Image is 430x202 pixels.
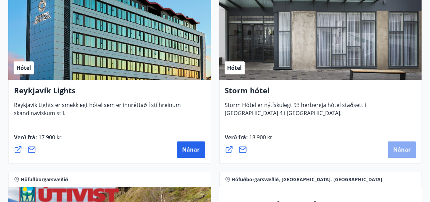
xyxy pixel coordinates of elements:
button: Nánar [388,141,416,158]
span: Hótel [227,64,242,72]
span: Nánar [182,146,200,153]
span: Höfuðborgarsvæðið, [GEOGRAPHIC_DATA], [GEOGRAPHIC_DATA] [232,176,383,183]
span: Verð frá : [225,134,274,146]
button: Nánar [177,141,205,158]
span: 17.900 kr. [37,134,63,141]
h4: Reykjavík Lights [14,85,205,101]
h4: Storm hótel [225,85,416,101]
span: Reykjavik Lights er smekklegt hótel sem er innréttað í stílhreinum skandinavískum stíl. [14,101,181,122]
span: Hótel [16,64,31,72]
span: Verð frá : [14,134,63,146]
span: Nánar [393,146,411,153]
span: 18.900 kr. [248,134,274,141]
span: Höfuðborgarsvæðið [21,176,68,183]
span: Storm Hótel er nýtískulegt 93 herbergja hótel staðsett í [GEOGRAPHIC_DATA] 4 í [GEOGRAPHIC_DATA]. [225,101,366,122]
